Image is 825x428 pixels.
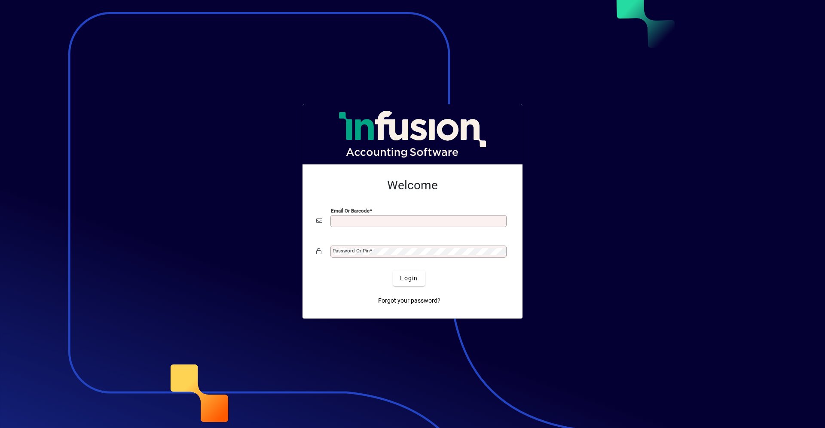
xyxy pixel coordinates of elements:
[333,248,370,254] mat-label: Password or Pin
[375,293,444,308] a: Forgot your password?
[400,274,418,283] span: Login
[378,296,440,305] span: Forgot your password?
[393,270,425,286] button: Login
[331,208,370,214] mat-label: Email or Barcode
[316,178,509,193] h2: Welcome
